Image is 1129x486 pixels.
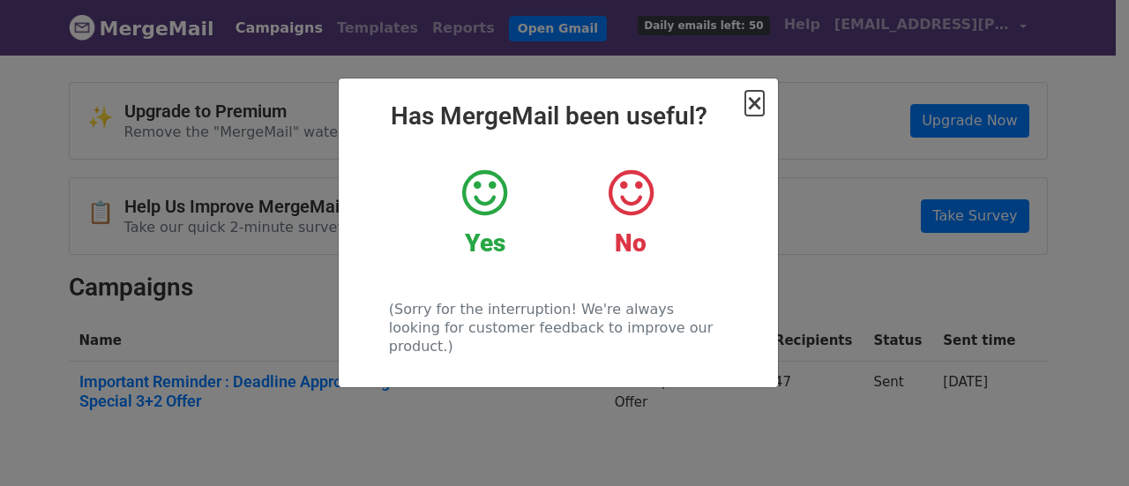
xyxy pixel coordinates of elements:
span: × [745,91,763,116]
a: No [571,167,690,258]
button: Close [745,93,763,114]
p: (Sorry for the interruption! We're always looking for customer feedback to improve our product.) [389,300,727,355]
iframe: Chat Widget [1041,401,1129,486]
strong: No [615,228,647,258]
strong: Yes [465,228,505,258]
h2: Has MergeMail been useful? [353,101,764,131]
a: Yes [425,167,544,258]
